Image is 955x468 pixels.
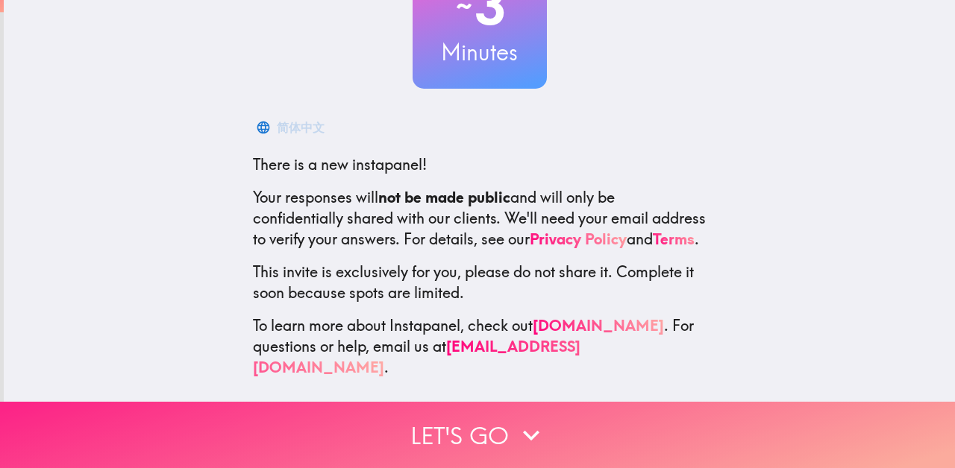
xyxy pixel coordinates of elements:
p: To learn more about Instapanel, check out . For questions or help, email us at . [253,315,707,378]
button: 简体中文 [253,113,331,142]
span: There is a new instapanel! [253,155,427,174]
a: Privacy Policy [530,230,627,248]
p: This invite is exclusively for you, please do not share it. Complete it soon because spots are li... [253,262,707,303]
a: Terms [653,230,695,248]
div: 简体中文 [277,117,325,138]
a: [DOMAIN_NAME] [533,316,664,335]
p: Your responses will and will only be confidentially shared with our clients. We'll need your emai... [253,187,707,250]
b: not be made public [378,188,510,206]
h3: Minutes [413,37,547,68]
a: [EMAIL_ADDRESS][DOMAIN_NAME] [253,337,580,376]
